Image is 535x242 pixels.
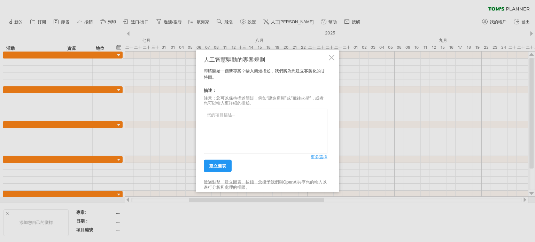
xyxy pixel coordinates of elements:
[204,95,324,105] font: 注意：您可以保持描述簡短，例如“建造房屋”或“飛往火星”，或者您可以輸入更詳細的描述。
[204,160,232,172] a: 建立圖表
[204,68,325,79] font: 即將開始一個新專案？輸入簡短描述，我們將為您建立客製化的甘特圖。
[204,56,265,63] font: 人工智慧驅動的專案規劃
[209,163,226,169] font: 建立圖表
[204,179,297,185] a: 透過點擊「建立圖表」按鈕，您授予我們與OpenAI
[311,154,327,160] a: 更多選擇
[297,179,323,185] font: 共享您的輸入
[204,179,327,189] font: 以進行分析和處理的權限。
[204,87,216,93] font: 描述：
